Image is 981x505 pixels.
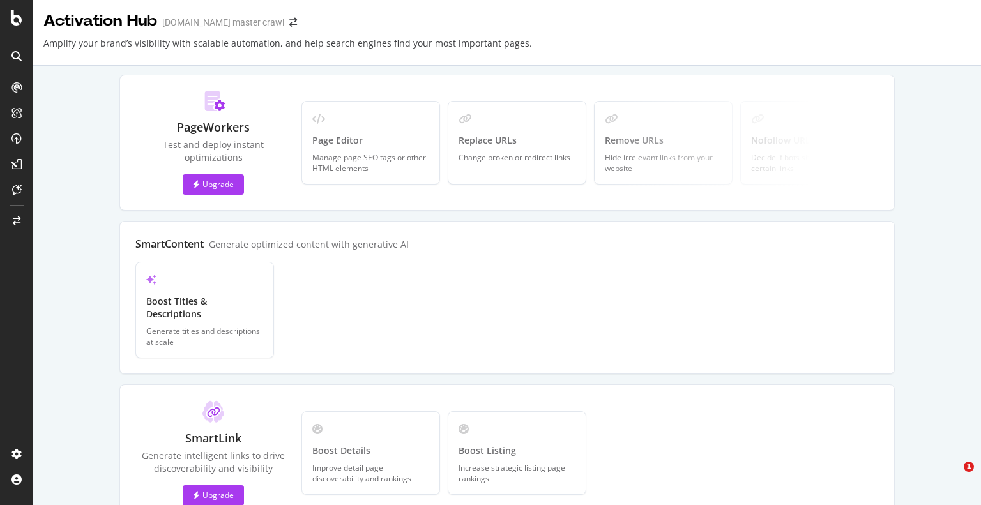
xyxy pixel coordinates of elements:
div: [DOMAIN_NAME] master crawl [162,16,284,29]
div: Upgrade [193,179,234,190]
div: Boost Titles & Descriptions [146,295,263,320]
span: 1 [964,462,974,472]
div: Improve detail page discoverability and rankings [312,462,429,484]
div: PageWorkers [177,119,250,136]
div: Page Editor [312,134,429,147]
div: arrow-right-arrow-left [289,18,297,27]
div: SmartLink [185,430,241,447]
img: ClT5ayua.svg [202,400,224,423]
img: Do_Km7dJ.svg [201,91,225,112]
div: Generate intelligent links to drive discoverability and visibility [135,449,291,475]
div: Manage page SEO tags or other HTML elements [312,152,429,174]
div: Test and deploy instant optimizations [135,139,291,164]
div: Change broken or redirect links [459,152,575,163]
div: Generate optimized content with generative AI [209,238,409,250]
div: Boost Details [312,444,429,457]
div: Replace URLs [459,134,575,147]
div: Boost Listing [459,444,575,457]
div: SmartContent [135,237,204,251]
div: Generate titles and descriptions at scale [146,326,263,347]
div: Amplify your brand’s visibility with scalable automation, and help search engines find your most ... [43,37,532,60]
div: Increase strategic listing page rankings [459,462,575,484]
a: Boost Titles & DescriptionsGenerate titles and descriptions at scale [135,262,274,358]
button: Upgrade [183,174,244,195]
div: Upgrade [193,490,234,501]
iframe: Intercom live chat [938,462,968,492]
div: Activation Hub [43,10,157,32]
